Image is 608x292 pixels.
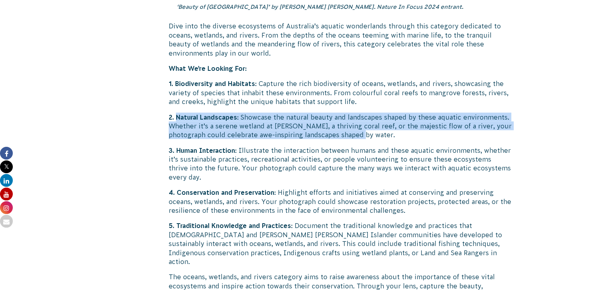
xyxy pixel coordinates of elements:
[169,221,512,266] p: : Document the traditional knowledge and practices that [DEMOGRAPHIC_DATA] and [PERSON_NAME] [PER...
[169,188,512,214] p: : Highlight efforts and initiatives aimed at conserving and preserving oceans, wetlands, and rive...
[169,146,512,182] p: : Illustrate the interaction between humans and these aquatic environments, whether it’s sustaina...
[169,80,255,87] strong: 1. Biodiversity and Habitats
[169,146,235,154] strong: 3. Human Interaction
[169,112,512,139] p: : Showcase the natural beauty and landscapes shaped by these aquatic environments. Whether it’s a...
[169,188,274,196] strong: 4. Conservation and Preservation
[169,79,512,106] p: : Capture the rich biodiversity of oceans, wetlands, and rivers, showcasing the variety of specie...
[169,64,247,72] strong: What We’re Looking For:
[169,21,512,57] p: Dive into the diverse ecosystems of Australia’s aquatic wonderlands through this category dedicat...
[169,222,291,229] strong: 5. Traditional Knowledge and Practices
[169,113,237,120] strong: 2. Natural Landscapes
[177,3,463,10] em: ‘Beauty of [GEOGRAPHIC_DATA]’ by [PERSON_NAME] [PERSON_NAME]. Nature In Focus 2024 entrant.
